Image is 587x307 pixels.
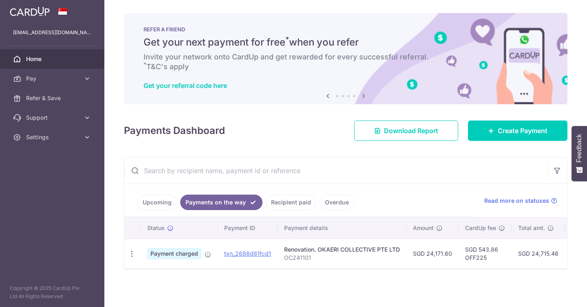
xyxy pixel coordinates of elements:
[143,36,548,49] h5: Get your next payment for free when you refer
[180,195,263,210] a: Payments on the way
[384,126,438,136] span: Download Report
[534,283,579,303] iframe: Opens a widget where you can find more information
[320,195,354,210] a: Overdue
[26,114,80,122] span: Support
[143,81,227,90] a: Get your referral code here
[26,75,80,83] span: Pay
[498,126,547,136] span: Create Payment
[284,246,400,254] div: Renovation. OKAERI COLLECTIVE PTE LTD
[284,254,400,262] p: OC241101
[137,195,177,210] a: Upcoming
[406,239,459,268] td: SGD 24,171.60
[484,197,549,205] span: Read more on statuses
[278,217,406,239] th: Payment details
[143,26,548,33] p: REFER A FRIEND
[354,121,458,141] a: Download Report
[26,55,80,63] span: Home
[26,94,80,102] span: Refer & Save
[465,224,496,232] span: CardUp fee
[147,248,201,259] span: Payment charged
[124,13,567,104] img: RAF banner
[576,134,583,162] span: Feedback
[484,197,557,205] a: Read more on statuses
[147,224,165,232] span: Status
[10,7,50,16] img: CardUp
[124,123,225,138] h4: Payments Dashboard
[26,133,80,141] span: Settings
[413,224,434,232] span: Amount
[468,121,567,141] a: Create Payment
[143,52,548,72] h6: Invite your network onto CardUp and get rewarded for every successful referral. T&C's apply
[224,250,271,257] a: txn_2688d81fcd1
[518,224,545,232] span: Total amt.
[266,195,316,210] a: Recipient paid
[124,158,547,184] input: Search by recipient name, payment id or reference
[218,217,278,239] th: Payment ID
[13,29,91,37] p: [EMAIL_ADDRESS][DOMAIN_NAME]
[572,126,587,181] button: Feedback - Show survey
[512,239,565,268] td: SGD 24,715.46
[459,239,512,268] td: SGD 543.86 OFF225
